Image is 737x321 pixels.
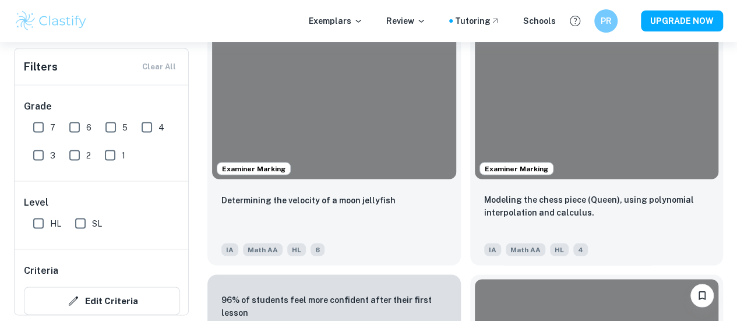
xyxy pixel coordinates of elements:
img: Clastify logo [14,9,88,33]
span: Examiner Marking [217,163,290,174]
span: 4 [573,243,588,256]
button: Help and Feedback [565,11,585,31]
span: HL [50,217,61,230]
span: IA [484,243,501,256]
button: Edit Criteria [24,287,180,315]
p: 96% of students feel more confident after their first lesson [221,293,447,319]
span: 1 [122,149,125,161]
span: 3 [50,149,55,161]
h6: Grade [24,99,180,113]
span: 6 [86,121,91,133]
span: Math AA [506,243,545,256]
a: Schools [523,15,556,27]
span: 5 [122,121,128,133]
button: PR [594,9,618,33]
p: Determining the velocity of a moon jellyfish [221,193,396,206]
p: Modeling the chess piece (Queen), using polynomial interpolation and calculus. [484,193,710,218]
button: Bookmark [690,284,714,307]
span: Examiner Marking [480,163,553,174]
h6: PR [600,15,613,27]
span: 2 [86,149,91,161]
span: 4 [158,121,164,133]
span: Math AA [243,243,283,256]
span: 7 [50,121,55,133]
span: 6 [311,243,325,256]
span: SL [92,217,102,230]
span: HL [287,243,306,256]
span: IA [221,243,238,256]
p: Review [386,15,426,27]
h6: Criteria [24,263,58,277]
a: Tutoring [455,15,500,27]
h6: Level [24,195,180,209]
span: HL [550,243,569,256]
h6: Filters [24,58,58,75]
p: Exemplars [309,15,363,27]
button: UPGRADE NOW [641,10,723,31]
